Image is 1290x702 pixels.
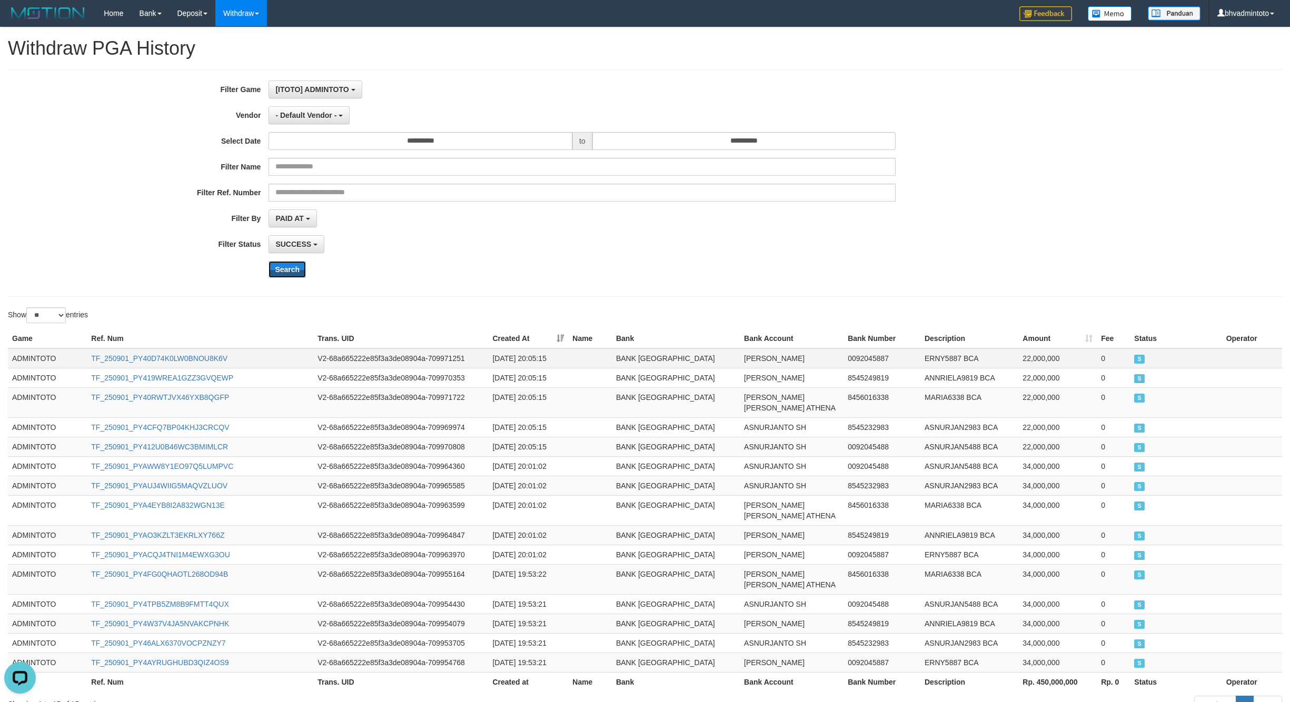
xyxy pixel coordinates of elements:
td: ASNURJANTO SH [740,594,844,614]
label: Show entries [8,307,88,323]
td: ASNURJAN2983 BCA [920,417,1018,437]
td: [PERSON_NAME] [740,348,844,368]
td: 22,000,000 [1018,348,1097,368]
td: 0 [1097,417,1130,437]
td: [PERSON_NAME] [PERSON_NAME] ATHENA [740,564,844,594]
td: 0 [1097,368,1130,387]
button: Open LiveChat chat widget [4,4,36,36]
td: 8456016338 [844,387,920,417]
td: ADMINTOTO [8,633,87,653]
span: SUCCESS [1134,600,1145,609]
td: BANK [GEOGRAPHIC_DATA] [612,417,740,437]
td: 0092045887 [844,348,920,368]
td: MARIA6338 BCA [920,495,1018,525]
td: [DATE] 20:01:02 [488,456,568,476]
td: 34,000,000 [1018,456,1097,476]
td: ASNURJAN5488 BCA [920,437,1018,456]
td: 22,000,000 [1018,417,1097,437]
td: 0 [1097,387,1130,417]
span: SUCCESS [1134,463,1145,472]
th: Bank Account [740,329,844,348]
select: Showentries [26,307,66,323]
td: 8456016338 [844,564,920,594]
span: [ITOTO] ADMINTOTO [275,85,349,94]
td: [DATE] 20:05:15 [488,387,568,417]
td: BANK [GEOGRAPHIC_DATA] [612,545,740,564]
td: BANK [GEOGRAPHIC_DATA] [612,594,740,614]
td: V2-68a665222e85f3a3de08904a-709970808 [313,437,488,456]
a: TF_250901_PYACQJ4TNI1M4EWXG3OU [91,550,230,559]
span: SUCCESS [1134,424,1145,433]
td: ASNURJAN2983 BCA [920,476,1018,495]
td: 8545232983 [844,476,920,495]
td: BANK [GEOGRAPHIC_DATA] [612,564,740,594]
td: V2-68a665222e85f3a3de08904a-709964360 [313,456,488,476]
td: 22,000,000 [1018,437,1097,456]
a: TF_250901_PY4CFQ7BP04KHJ3CRCQV [91,423,229,432]
th: Name [568,672,612,691]
td: [DATE] 19:53:21 [488,653,568,672]
td: BANK [GEOGRAPHIC_DATA] [612,437,740,456]
td: [DATE] 19:53:21 [488,614,568,633]
button: [ITOTO] ADMINTOTO [269,81,362,98]
td: 34,000,000 [1018,633,1097,653]
td: 34,000,000 [1018,614,1097,633]
td: V2-68a665222e85f3a3de08904a-709965585 [313,476,488,495]
td: [DATE] 19:53:22 [488,564,568,594]
td: ADMINTOTO [8,456,87,476]
span: SUCCESS [1134,443,1145,452]
td: ERNY5887 BCA [920,653,1018,672]
td: [PERSON_NAME] [740,614,844,633]
button: PAID AT [269,209,316,227]
td: ADMINTOTO [8,564,87,594]
td: ASNURJANTO SH [740,633,844,653]
button: - Default Vendor - [269,106,350,124]
a: TF_250901_PYAO3KZLT3EKRLXY766Z [91,531,224,539]
td: V2-68a665222e85f3a3de08904a-709954079 [313,614,488,633]
span: SUCCESS [1134,531,1145,540]
td: 8545249819 [844,368,920,387]
span: SUCCESS [1134,482,1145,491]
th: Bank [612,672,740,691]
td: 0092045887 [844,545,920,564]
td: 0 [1097,653,1130,672]
td: 0 [1097,495,1130,525]
th: Operator [1222,672,1282,691]
th: Description [920,329,1018,348]
td: MARIA6338 BCA [920,564,1018,594]
td: ANNRIELA9819 BCA [920,614,1018,633]
td: [PERSON_NAME] [740,368,844,387]
th: Operator [1222,329,1282,348]
td: ADMINTOTO [8,476,87,495]
td: ADMINTOTO [8,387,87,417]
td: V2-68a665222e85f3a3de08904a-709970353 [313,368,488,387]
td: BANK [GEOGRAPHIC_DATA] [612,387,740,417]
td: 8456016338 [844,495,920,525]
td: ERNY5887 BCA [920,545,1018,564]
a: TF_250901_PY40RWTJVX46YXB8QGFP [91,393,229,402]
td: V2-68a665222e85f3a3de08904a-709971722 [313,387,488,417]
td: [DATE] 19:53:21 [488,594,568,614]
td: 34,000,000 [1018,653,1097,672]
td: V2-68a665222e85f3a3de08904a-709964847 [313,525,488,545]
td: 34,000,000 [1018,594,1097,614]
span: SUCCESS [1134,570,1145,579]
td: ADMINTOTO [8,545,87,564]
span: SUCCESS [1134,502,1145,510]
span: SUCCESS [1134,394,1145,403]
td: V2-68a665222e85f3a3de08904a-709971251 [313,348,488,368]
td: BANK [GEOGRAPHIC_DATA] [612,525,740,545]
a: TF_250901_PY4AYRUGHUBD3QIZ4OS9 [91,658,229,667]
td: ANNRIELA9819 BCA [920,525,1018,545]
td: [DATE] 20:05:15 [488,417,568,437]
th: Game [8,672,87,691]
span: SUCCESS [1134,639,1145,648]
td: [DATE] 20:01:02 [488,545,568,564]
td: 0 [1097,348,1130,368]
span: SUCCESS [1134,620,1145,629]
a: TF_250901_PY40D74K0LW0BNOU8K6V [91,354,227,363]
th: Game [8,329,87,348]
th: Amount: activate to sort column ascending [1018,329,1097,348]
button: SUCCESS [269,235,324,253]
td: 0 [1097,594,1130,614]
